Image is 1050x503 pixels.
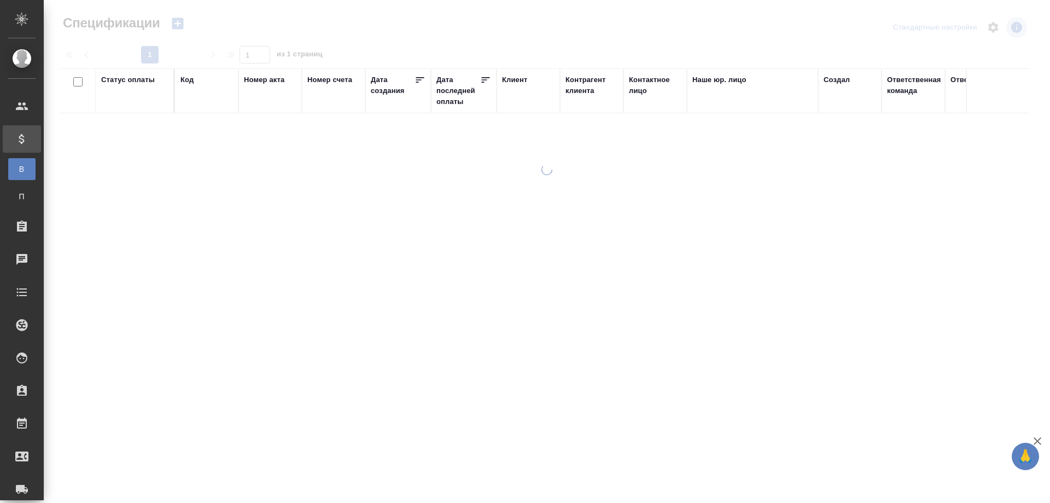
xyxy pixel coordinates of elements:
div: Контрагент клиента [565,74,618,96]
div: Дата создания [371,74,415,96]
div: Статус оплаты [101,74,155,85]
div: Номер счета [307,74,352,85]
div: Создал [824,74,850,85]
div: Ответственная команда [887,74,941,96]
div: Ответственный [950,74,1007,85]
span: В [14,164,30,175]
div: Наше юр. лицо [692,74,746,85]
a: П [8,186,36,207]
div: Клиент [502,74,527,85]
div: Контактное лицо [629,74,681,96]
span: 🙏 [1016,445,1035,468]
div: Код [180,74,194,85]
span: П [14,191,30,202]
div: Дата последней оплаты [436,74,480,107]
button: 🙏 [1012,443,1039,470]
a: В [8,158,36,180]
div: Номер акта [244,74,284,85]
